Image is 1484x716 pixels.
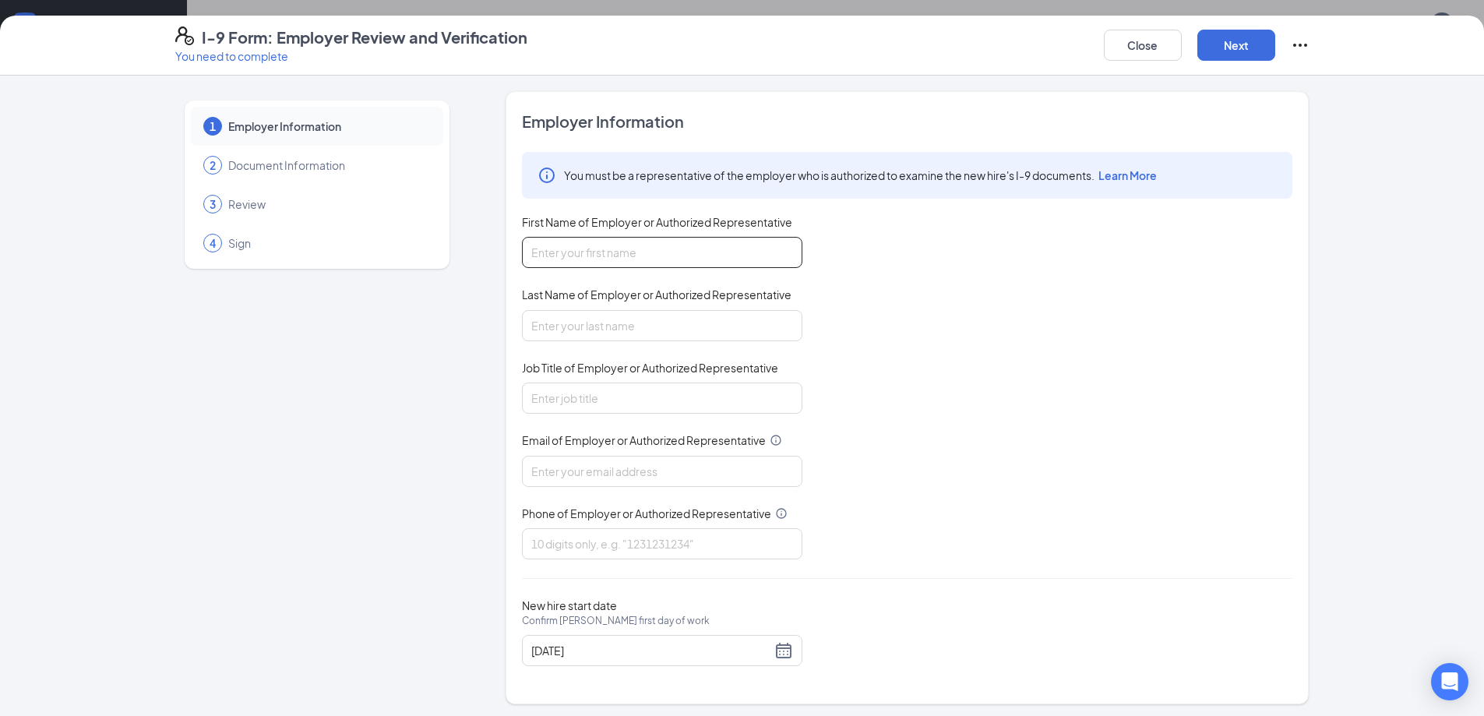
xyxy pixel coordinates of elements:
[228,235,428,251] span: Sign
[175,48,527,64] p: You need to complete
[228,157,428,173] span: Document Information
[522,360,778,376] span: Job Title of Employer or Authorized Representative
[522,613,710,629] span: Confirm [PERSON_NAME] first day of work
[1197,30,1275,61] button: Next
[522,456,802,487] input: Enter your email address
[175,26,194,45] svg: FormI9EVerifyIcon
[522,310,802,341] input: Enter your last name
[564,168,1157,183] span: You must be a representative of the employer who is authorized to examine the new hire's I-9 docu...
[228,118,428,134] span: Employer Information
[522,432,766,448] span: Email of Employer or Authorized Representative
[1291,36,1310,55] svg: Ellipses
[1094,168,1157,182] a: Learn More
[210,235,216,251] span: 4
[522,287,791,302] span: Last Name of Employer or Authorized Representative
[202,26,527,48] h4: I-9 Form: Employer Review and Verification
[1098,168,1157,182] span: Learn More
[1431,663,1468,700] div: Open Intercom Messenger
[522,506,771,521] span: Phone of Employer or Authorized Representative
[770,434,782,446] svg: Info
[522,598,710,644] span: New hire start date
[228,196,428,212] span: Review
[210,196,216,212] span: 3
[1104,30,1182,61] button: Close
[538,166,556,185] svg: Info
[522,111,1292,132] span: Employer Information
[210,157,216,173] span: 2
[522,214,792,230] span: First Name of Employer or Authorized Representative
[522,237,802,268] input: Enter your first name
[210,118,216,134] span: 1
[531,642,771,659] input: 10/15/2025
[522,528,802,559] input: 10 digits only, e.g. "1231231234"
[775,507,788,520] svg: Info
[522,383,802,414] input: Enter job title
